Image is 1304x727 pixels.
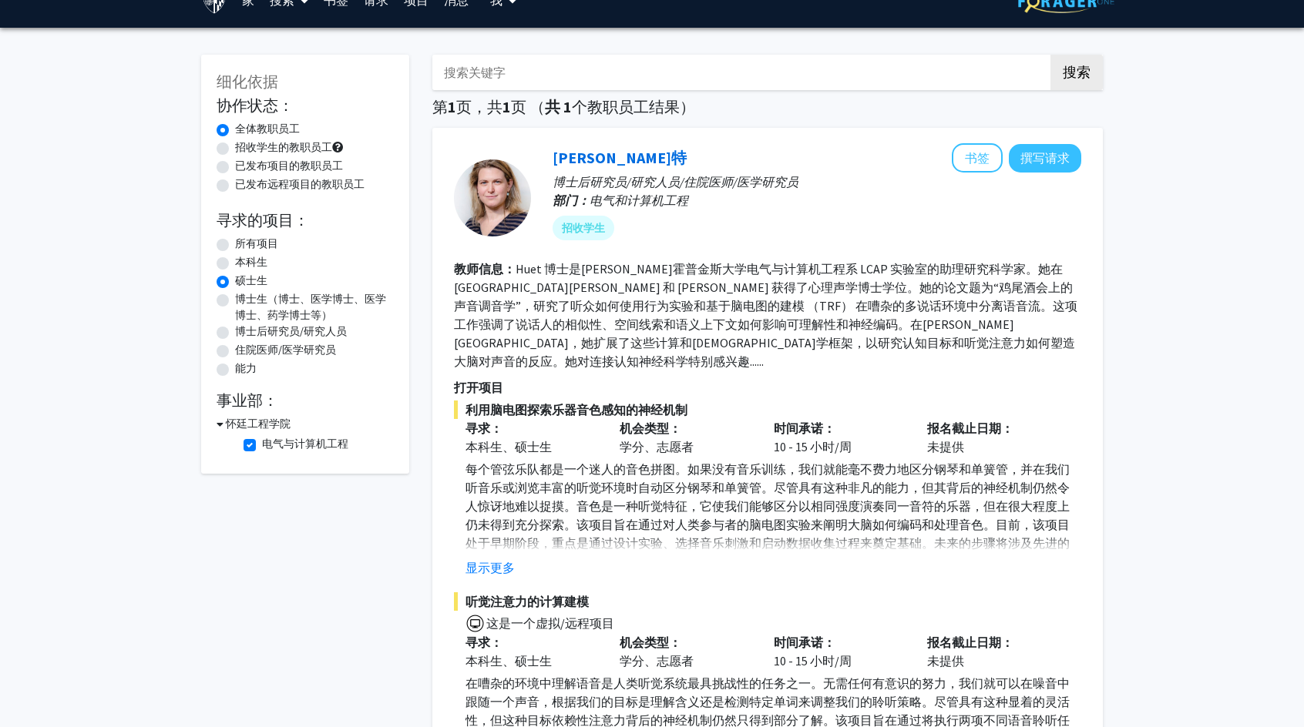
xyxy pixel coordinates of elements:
label: 全体教职员工 [235,121,300,137]
input: 搜索关键字 [432,55,1037,90]
font: 未提供 [927,653,964,668]
p: 机会类型： [620,419,751,437]
p: 寻求： [465,419,597,437]
button: 显示更多 [465,558,515,577]
font: 电气与计算机工程 [262,437,348,451]
button: 搜索 [1050,55,1103,90]
div: 本科生、硕士生 [465,437,597,456]
p: 每个管弦乐队都是一个迷人的音色拼图。如果没有音乐训练，我们就能毫不费力地区分钢琴和单簧管，并在我们听音乐或浏览丰富的听觉环境时自动区分钢琴和单簧管。尽管具有这种非凡的能力，但其背后的神经机制仍然... [465,460,1081,571]
a: [PERSON_NAME]特 [553,148,687,167]
p: 寻求： [465,633,597,652]
span: 1 [502,97,511,116]
font: 学分、志愿者 [620,653,694,668]
span: 这是一个虚拟/远程项目 [485,615,614,631]
button: 向 Moira-Phoebe Huet 撰写请求 [1009,144,1081,173]
h3: 怀廷工程学院 [226,416,291,432]
p: 时间承诺： [774,419,905,437]
p: 时间承诺： [774,633,905,652]
span: 听觉注意力的计算建模 [454,592,1081,611]
p: 机会类型： [620,633,751,652]
font: 10 - 15 小时/周 [774,439,852,454]
h2: 事业部： [217,391,394,410]
h1: 第 页，共 页 （ 个教职员工结果） [432,98,1103,116]
p: 博士后研究员/研究人员/住院医师/医学研究员 [553,173,1081,191]
span: 细化依据 [217,72,278,91]
label: 招收学生的教职员工 [235,139,332,156]
h2: 协作状态： [217,96,394,115]
label: 已发布远程项目的教职员工 [235,176,365,193]
span: 1 [448,97,456,116]
p: 报名截止日期： [927,633,1058,652]
font: 未提供 [927,439,964,454]
p: 打开项目 [454,378,1081,397]
label: 本科生 [235,254,267,270]
p: 报名截止日期： [927,419,1058,437]
label: 博士生（博士、医学博士、医学博士、药学博士等） [235,291,394,323]
label: 能力 [235,360,257,377]
span: 利用脑电图探索乐器音色感知的神经机制 [454,400,1081,419]
label: 博士后研究员/研究人员 [235,323,347,340]
label: 所有项目 [235,236,278,252]
h2: 寻求的项目： [217,211,394,229]
span: 电气和计算机工程 [590,193,688,208]
div: 本科生、硕士生 [465,652,597,670]
b: 部门： [553,193,590,208]
span: 共 1 [545,97,572,116]
label: 已发布项目的教职员工 [235,158,343,174]
font: 招收学生 [562,220,605,236]
label: 住院医师/医学研究员 [235,342,336,358]
font: 10 - 15 小时/周 [774,653,852,668]
iframe: Chat [12,658,66,715]
fg-read-more: Huet 博士是[PERSON_NAME]霍普金斯大学电气与计算机工程系 LCAP 实验室的助理研究科学家。她在[GEOGRAPHIC_DATA][PERSON_NAME] 和 [PERSON_... [454,261,1077,369]
button: 将 Moira-Phoebe Huet 添加到书签 [952,143,1003,173]
font: 学分、志愿者 [620,439,694,454]
label: 硕士生 [235,273,267,289]
b: 教师信息： [454,261,516,276]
